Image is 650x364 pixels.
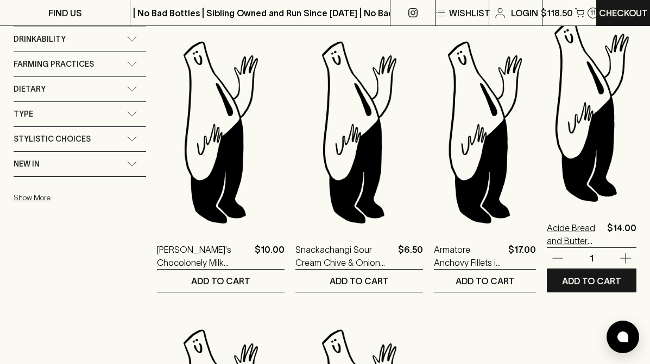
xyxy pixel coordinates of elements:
[434,243,504,269] a: Armatore Anchovy Fillets in Olive Oil 46g
[295,270,423,292] button: ADD TO CART
[14,33,66,46] span: Drinkability
[14,157,40,171] span: New In
[14,58,94,71] span: Farming Practices
[579,252,605,264] p: 1
[295,243,394,269] a: Snackachangi Sour Cream Chive & Onion 150g
[434,37,536,227] img: Blackhearts & Sparrows Man
[398,243,423,269] p: $6.50
[508,243,536,269] p: $17.00
[590,10,596,16] p: 11
[191,274,250,288] p: ADD TO CART
[14,82,46,96] span: Dietary
[14,77,146,101] div: Dietary
[157,37,285,227] img: Blackhearts & Sparrows Man
[14,187,156,209] button: Show More
[599,7,648,20] p: Checkout
[14,52,146,76] div: Farming Practices
[434,270,536,292] button: ADD TO CART
[295,37,423,227] img: Blackhearts & Sparrows Man
[456,274,515,288] p: ADD TO CART
[48,7,82,20] p: FIND US
[330,274,389,288] p: ADD TO CART
[14,107,33,121] span: Type
[14,152,146,176] div: New In
[511,7,538,20] p: Login
[617,331,628,342] img: bubble-icon
[547,15,636,205] img: Blackhearts & Sparrows Man
[562,274,621,288] p: ADD TO CART
[14,127,146,151] div: Stylistic Choices
[541,7,573,20] p: $118.50
[14,102,146,126] div: Type
[14,27,146,52] div: Drinkability
[157,243,250,269] a: [PERSON_NAME]'s Chocolonely Milk Caramel Cookie 180g
[547,270,636,292] button: ADD TO CART
[607,221,636,247] p: $14.00
[449,7,490,20] p: Wishlist
[547,221,603,247] a: Acide Bread and Butter Zucchini Pickles 300g
[157,270,285,292] button: ADD TO CART
[255,243,285,269] p: $10.00
[14,132,91,146] span: Stylistic Choices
